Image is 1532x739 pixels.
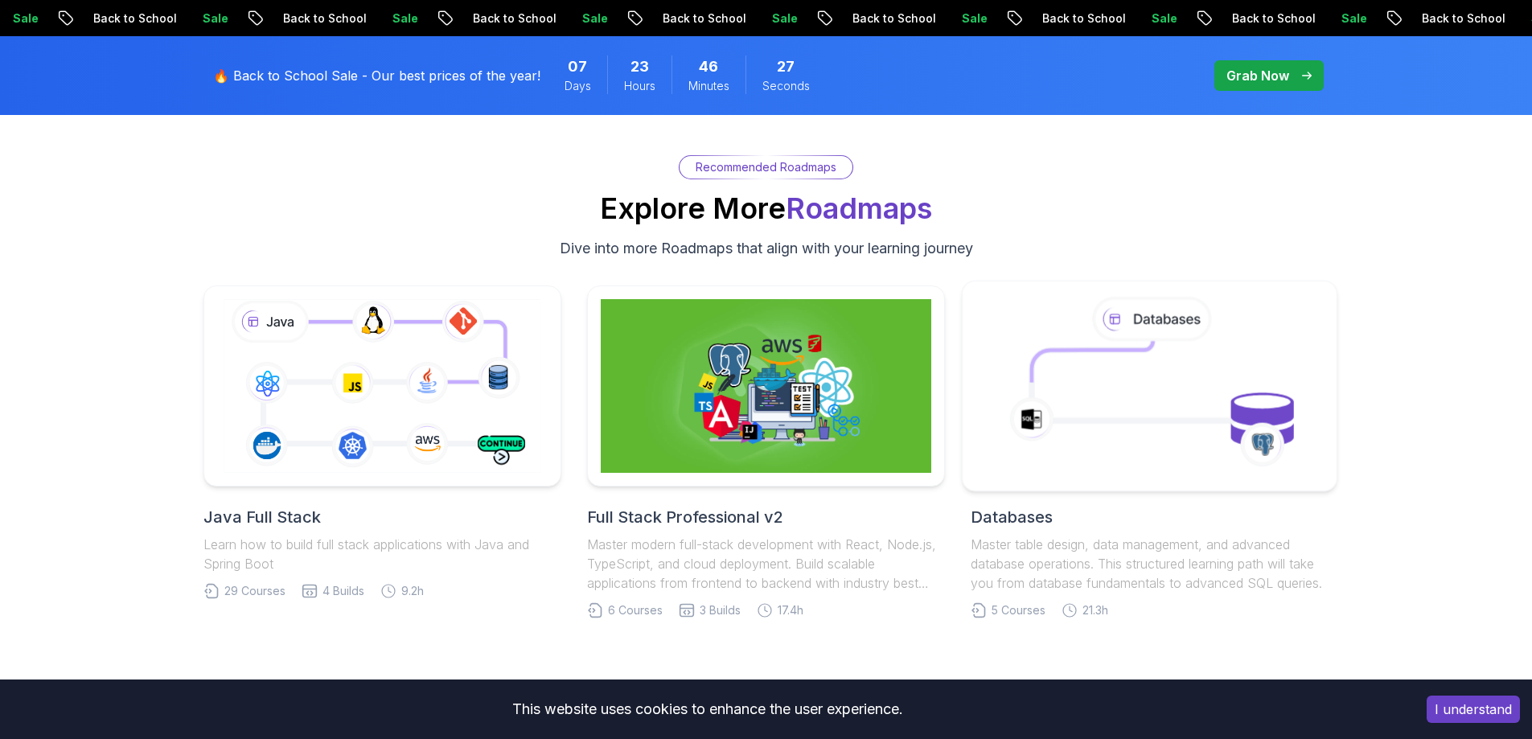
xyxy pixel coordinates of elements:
p: Back to School [633,10,742,27]
p: Back to School [823,10,932,27]
h2: Explore More [600,192,932,224]
p: Back to School [443,10,552,27]
span: 5 Courses [992,602,1045,618]
h2: Full Stack Professional v2 [587,506,945,528]
p: Learn how to build full stack applications with Java and Spring Boot [203,535,561,573]
p: Back to School [1012,10,1122,27]
span: 29 Courses [224,583,285,599]
p: Sale [552,10,604,27]
p: Back to School [64,10,173,27]
span: Days [565,78,591,94]
img: Full Stack Professional v2 [601,299,931,473]
a: Java Full StackLearn how to build full stack applications with Java and Spring Boot29 Courses4 Bu... [203,285,561,618]
h2: Java Full Stack [203,506,561,528]
span: Hours [624,78,655,94]
p: Back to School [253,10,363,27]
a: DatabasesMaster table design, data management, and advanced database operations. This structured ... [971,285,1329,618]
p: Grab Now [1226,66,1289,85]
p: Dive into more Roadmaps that align with your learning journey [560,237,973,260]
span: 46 Minutes [699,55,718,78]
span: 4 Builds [322,583,364,599]
p: Sale [173,10,224,27]
p: Sale [363,10,414,27]
span: 6 Courses [608,602,663,618]
span: 9.2h [401,583,424,599]
p: Sale [932,10,984,27]
div: This website uses cookies to enhance the user experience. [12,692,1403,727]
span: 27 Seconds [777,55,795,78]
a: Full Stack Professional v2Full Stack Professional v2Master modern full-stack development with Rea... [587,285,945,618]
span: 3 Builds [700,602,741,618]
p: Sale [1312,10,1363,27]
span: 17.4h [778,602,803,618]
p: Recommended Roadmaps [696,159,836,175]
span: 23 Hours [630,55,649,78]
button: Accept cookies [1427,696,1520,723]
span: Roadmaps [786,191,932,226]
p: Sale [1122,10,1173,27]
p: Master modern full-stack development with React, Node.js, TypeScript, and cloud deployment. Build... [587,535,945,593]
p: Back to School [1202,10,1312,27]
p: 🔥 Back to School Sale - Our best prices of the year! [213,66,540,85]
span: 21.3h [1082,602,1108,618]
p: Sale [742,10,794,27]
p: Master table design, data management, and advanced database operations. This structured learning ... [971,535,1329,593]
p: Back to School [1392,10,1501,27]
h2: Databases [971,506,1329,528]
span: 7 Days [568,55,587,78]
span: Seconds [762,78,810,94]
span: Minutes [688,78,729,94]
